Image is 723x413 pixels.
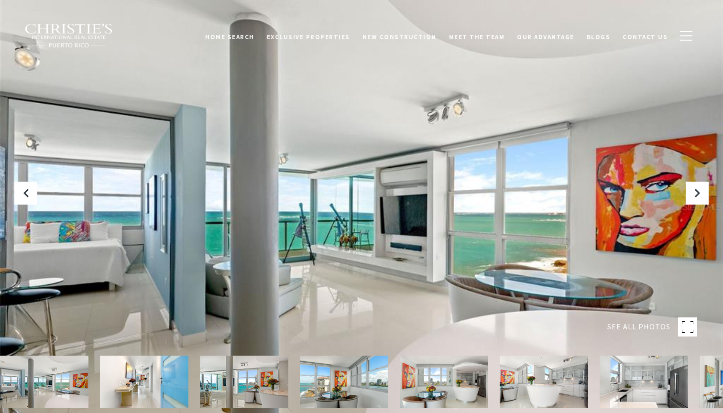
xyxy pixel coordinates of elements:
a: Home Search [199,26,261,44]
span: New Construction [362,31,437,39]
img: 1035 ASHFORD AVENUE Unit: 1002 [200,356,288,408]
span: SEE ALL PHOTOS [607,321,670,333]
span: Contact Us [623,31,668,39]
img: 1035 ASHFORD AVENUE Unit: 1002 [300,356,388,408]
img: 1035 ASHFORD AVENUE Unit: 1002 [600,356,688,408]
a: Exclusive Properties [261,26,356,44]
a: Meet the Team [443,26,511,44]
img: Christie's International Real Estate black text logo [24,23,113,48]
span: Exclusive Properties [267,31,350,39]
img: 1035 ASHFORD AVENUE Unit: 1002 [500,356,588,408]
a: Blogs [581,26,617,44]
img: 1035 ASHFORD AVENUE Unit: 1002 [100,356,188,408]
img: 1035 ASHFORD AVENUE Unit: 1002 [400,356,488,408]
a: Our Advantage [511,26,581,44]
a: New Construction [356,26,443,44]
span: Blogs [587,31,611,39]
span: Our Advantage [517,31,574,39]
